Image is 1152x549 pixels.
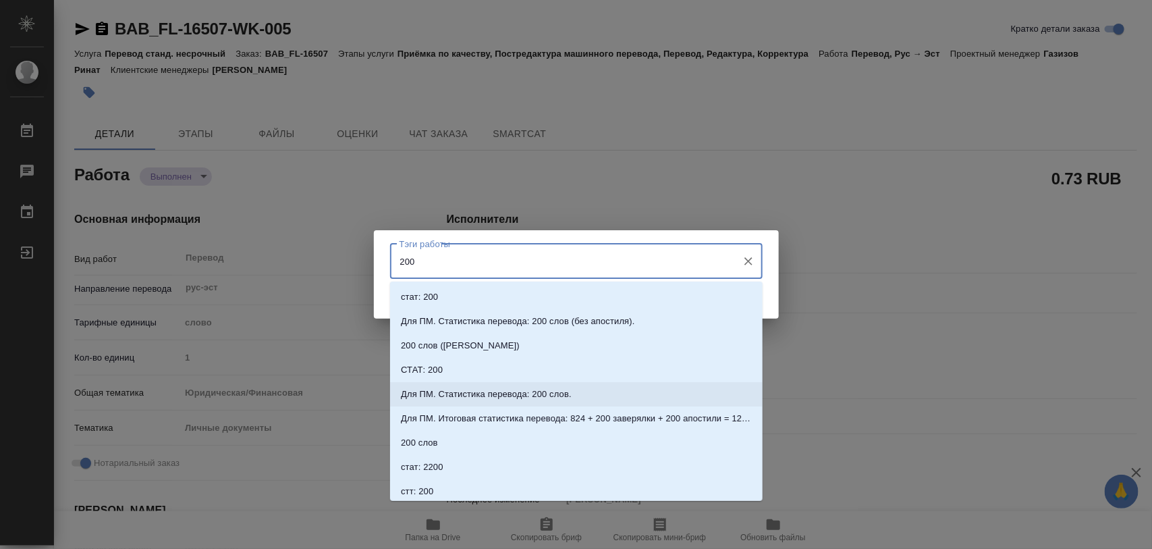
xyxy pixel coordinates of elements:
p: стт: 200 [401,485,433,498]
p: стат: 200 [401,290,438,304]
p: 200 слов [401,436,438,450]
p: Для ПМ. Статистика перевода: 200 слов (без апостиля). [401,315,634,328]
p: Для ПМ. Статистика перевода: 200 слов. [401,388,572,401]
p: стат: 2200 [401,461,443,474]
button: Очистить [739,252,758,271]
p: 200 слов ([PERSON_NAME]) [401,339,520,352]
p: Для ПМ. Итоговая статистика перевода: 824 + 200 заверялки + 200 апостили = 1224 слова. [401,412,752,425]
p: СТАТ: 200 [401,363,443,377]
